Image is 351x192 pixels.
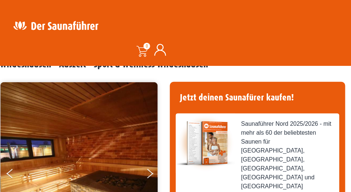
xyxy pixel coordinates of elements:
span: 0 [144,43,150,49]
span: Saunaführer Nord 2025/2026 - mit mehr als 60 der beliebtesten Saunen für [GEOGRAPHIC_DATA], [GEOG... [241,119,334,191]
button: Next [146,166,164,185]
button: Previous [7,166,25,185]
h4: Jetzt deinen Saunafürer kaufen! [176,88,339,108]
img: der-saunafuehrer-2025-nord.jpg [176,113,235,173]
